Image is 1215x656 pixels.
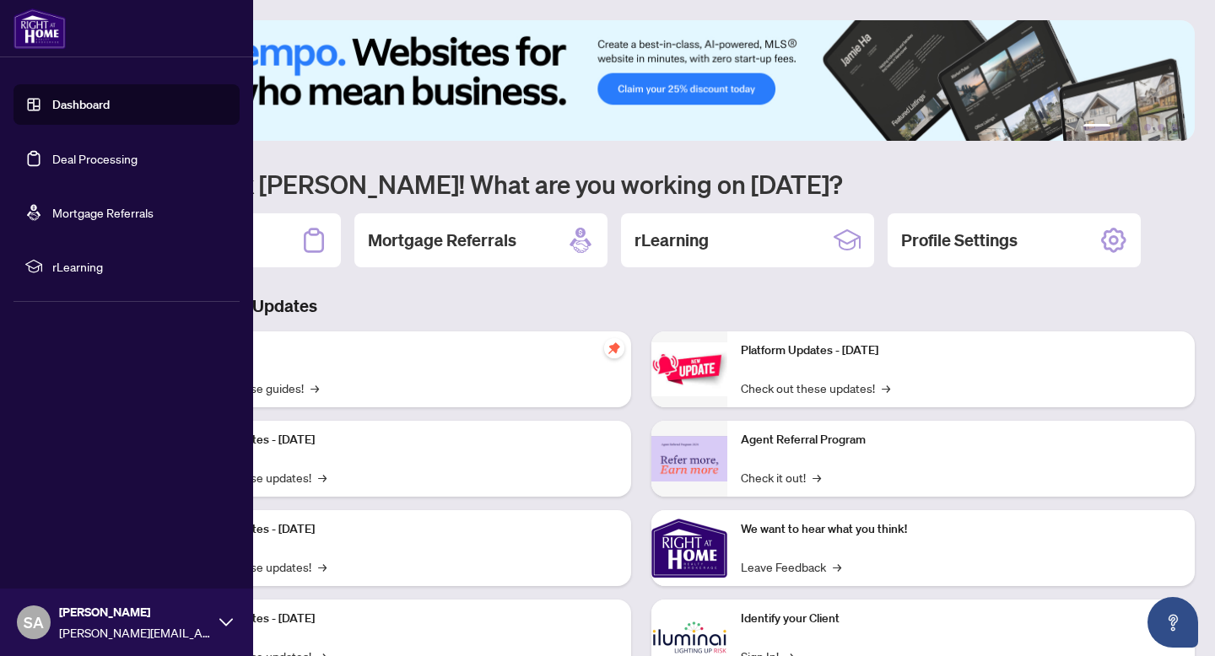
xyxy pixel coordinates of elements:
[882,379,890,397] span: →
[59,623,211,642] span: [PERSON_NAME][EMAIL_ADDRESS][DOMAIN_NAME]
[13,8,66,49] img: logo
[1117,124,1124,131] button: 2
[741,379,890,397] a: Check out these updates!→
[88,20,1195,141] img: Slide 0
[177,431,618,449] p: Platform Updates - [DATE]
[1147,597,1198,648] button: Open asap
[88,294,1195,318] h3: Brokerage & Industry Updates
[52,257,228,276] span: rLearning
[24,610,44,634] span: SA
[177,610,618,628] p: Platform Updates - [DATE]
[88,168,1195,200] h1: Welcome back [PERSON_NAME]! What are you working on [DATE]?
[52,205,154,220] a: Mortgage Referrals
[741,520,1181,539] p: We want to hear what you think!
[52,151,138,166] a: Deal Processing
[651,510,727,586] img: We want to hear what you think!
[901,229,1018,252] h2: Profile Settings
[52,97,110,112] a: Dashboard
[177,341,618,360] p: Self-Help
[651,342,727,395] img: Platform Updates - June 23, 2025
[741,468,821,487] a: Check it out!→
[651,436,727,482] img: Agent Referral Program
[1144,124,1151,131] button: 4
[741,557,841,576] a: Leave Feedback→
[741,341,1181,360] p: Platform Updates - [DATE]
[813,468,821,487] span: →
[634,229,709,252] h2: rLearning
[1131,124,1137,131] button: 3
[318,557,327,576] span: →
[368,229,516,252] h2: Mortgage Referrals
[177,520,618,539] p: Platform Updates - [DATE]
[741,610,1181,628] p: Identify your Client
[833,557,841,576] span: →
[604,338,624,358] span: pushpin
[1158,124,1164,131] button: 5
[310,379,319,397] span: →
[741,431,1181,449] p: Agent Referral Program
[318,468,327,487] span: →
[59,603,211,621] span: [PERSON_NAME]
[1083,124,1110,131] button: 1
[1171,124,1178,131] button: 6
